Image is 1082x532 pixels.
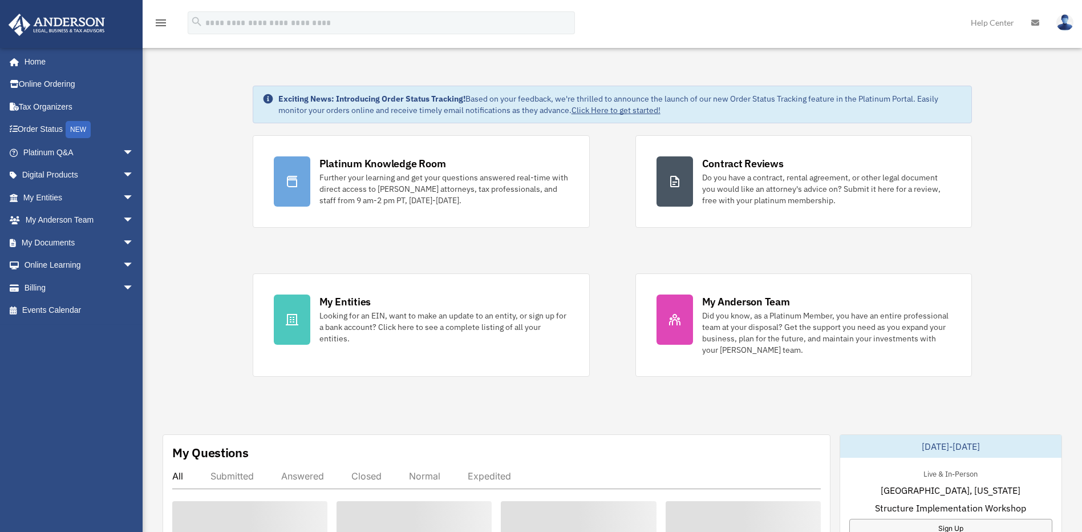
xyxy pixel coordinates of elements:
[278,93,963,116] div: Based on your feedback, we're thrilled to announce the launch of our new Order Status Tracking fe...
[253,273,590,377] a: My Entities Looking for an EIN, want to make an update to an entity, or sign up for a bank accoun...
[702,172,951,206] div: Do you have a contract, rental agreement, or other legal document you would like an attorney's ad...
[123,186,145,209] span: arrow_drop_down
[8,254,151,277] a: Online Learningarrow_drop_down
[253,135,590,228] a: Platinum Knowledge Room Further your learning and get your questions answered real-time with dire...
[702,156,784,171] div: Contract Reviews
[172,470,183,482] div: All
[123,141,145,164] span: arrow_drop_down
[875,501,1026,515] span: Structure Implementation Workshop
[5,14,108,36] img: Anderson Advisors Platinum Portal
[210,470,254,482] div: Submitted
[191,15,203,28] i: search
[319,156,446,171] div: Platinum Knowledge Room
[1056,14,1073,31] img: User Pic
[8,73,151,96] a: Online Ordering
[468,470,511,482] div: Expedited
[8,95,151,118] a: Tax Organizers
[635,135,972,228] a: Contract Reviews Do you have a contract, rental agreement, or other legal document you would like...
[123,231,145,255] span: arrow_drop_down
[172,444,249,461] div: My Questions
[409,470,440,482] div: Normal
[8,209,151,232] a: My Anderson Teamarrow_drop_down
[154,20,168,30] a: menu
[8,118,151,142] a: Order StatusNEW
[123,276,145,300] span: arrow_drop_down
[8,141,151,164] a: Platinum Q&Aarrow_drop_down
[66,121,91,138] div: NEW
[319,295,371,309] div: My Entities
[635,273,972,377] a: My Anderson Team Did you know, as a Platinum Member, you have an entire professional team at your...
[123,209,145,232] span: arrow_drop_down
[702,295,790,309] div: My Anderson Team
[914,467,987,479] div: Live & In-Person
[281,470,324,482] div: Answered
[8,276,151,299] a: Billingarrow_drop_down
[123,164,145,187] span: arrow_drop_down
[8,299,151,322] a: Events Calendar
[319,310,569,344] div: Looking for an EIN, want to make an update to an entity, or sign up for a bank account? Click her...
[351,470,382,482] div: Closed
[278,94,465,104] strong: Exciting News: Introducing Order Status Tracking!
[154,16,168,30] i: menu
[8,50,145,73] a: Home
[319,172,569,206] div: Further your learning and get your questions answered real-time with direct access to [PERSON_NAM...
[8,231,151,254] a: My Documentsarrow_drop_down
[8,164,151,187] a: Digital Productsarrow_drop_down
[572,105,660,115] a: Click Here to get started!
[702,310,951,356] div: Did you know, as a Platinum Member, you have an entire professional team at your disposal? Get th...
[881,483,1020,497] span: [GEOGRAPHIC_DATA], [US_STATE]
[840,435,1061,458] div: [DATE]-[DATE]
[8,186,151,209] a: My Entitiesarrow_drop_down
[123,254,145,277] span: arrow_drop_down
